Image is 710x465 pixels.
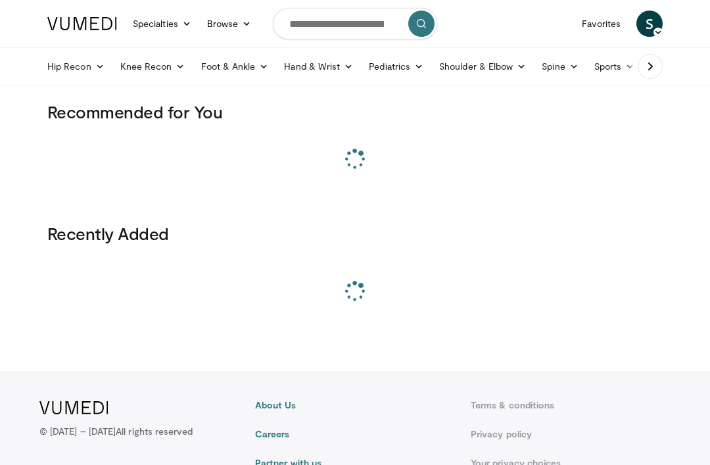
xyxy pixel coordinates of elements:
h3: Recently Added [47,223,663,244]
a: Hip Recon [39,53,112,80]
span: All rights reserved [116,426,193,437]
h3: Recommended for You [47,101,663,122]
a: Careers [255,428,455,441]
a: Favorites [574,11,628,37]
img: VuMedi Logo [47,17,117,30]
a: Terms & conditions [471,399,671,412]
a: Knee Recon [112,53,193,80]
a: Privacy policy [471,428,671,441]
a: Sports [586,53,643,80]
a: Browse [199,11,260,37]
a: Pediatrics [361,53,431,80]
p: © [DATE] – [DATE] [39,425,193,438]
a: S [636,11,663,37]
img: VuMedi Logo [39,401,108,414]
a: Spine [534,53,586,80]
a: Specialties [125,11,199,37]
a: Shoulder & Elbow [431,53,534,80]
a: Foot & Ankle [193,53,277,80]
a: About Us [255,399,455,412]
a: Hand & Wrist [276,53,361,80]
input: Search topics, interventions [273,8,437,39]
